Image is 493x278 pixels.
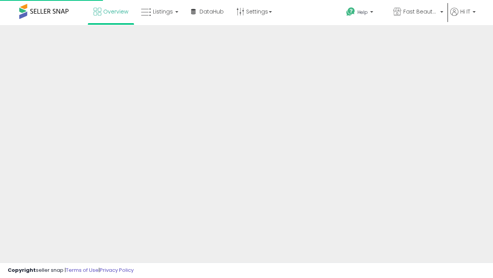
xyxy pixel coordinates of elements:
[403,8,438,15] span: Fast Beauty ([GEOGRAPHIC_DATA])
[450,8,476,25] a: Hi IT
[66,266,99,274] a: Terms of Use
[8,267,134,274] div: seller snap | |
[346,7,355,17] i: Get Help
[340,1,386,25] a: Help
[100,266,134,274] a: Privacy Policy
[153,8,173,15] span: Listings
[460,8,470,15] span: Hi IT
[357,9,368,15] span: Help
[103,8,128,15] span: Overview
[8,266,36,274] strong: Copyright
[200,8,224,15] span: DataHub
